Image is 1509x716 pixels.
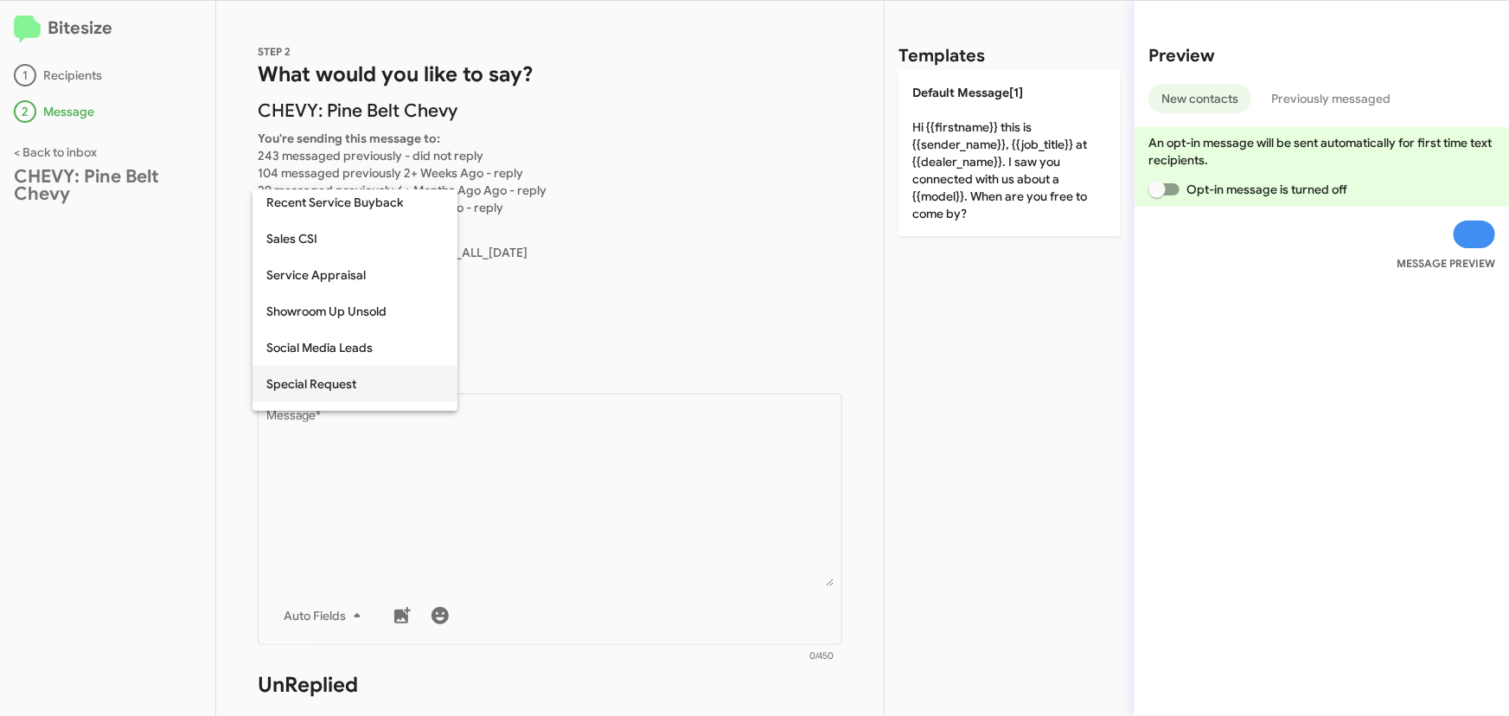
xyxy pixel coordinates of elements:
span: Service Appraisal [266,257,444,293]
span: Recent Service Buyback [266,184,444,221]
span: Showroom Up Unsold [266,293,444,329]
span: Social Media Leads [266,329,444,366]
span: Sales CSI [266,221,444,257]
span: Targeted Special [266,402,444,438]
span: Special Request [266,366,444,402]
